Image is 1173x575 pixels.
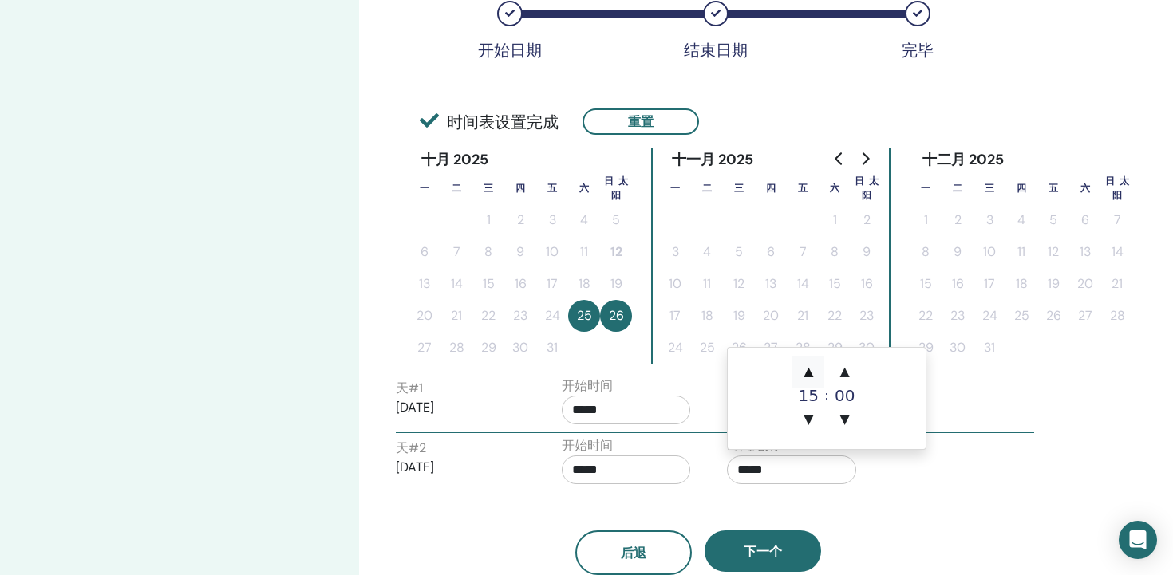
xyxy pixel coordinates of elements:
button: 31 [536,332,568,364]
button: 4 [691,236,723,268]
button: 11 [568,236,600,268]
button: 5 [600,204,632,236]
button: 8 [472,236,504,268]
button: 24 [536,300,568,332]
button: 21 [440,300,472,332]
button: 29 [819,332,851,364]
button: 24 [974,300,1005,332]
button: 12 [723,268,755,300]
button: Go to next month [852,143,878,175]
button: 20 [1069,268,1101,300]
div: : [824,356,828,435]
button: 23 [504,300,536,332]
th: 星期五 [787,172,819,204]
button: 13 [1069,236,1101,268]
button: 19 [600,268,632,300]
button: 2 [851,204,883,236]
label: 天 # 1 [396,379,423,398]
th: 星期四 [504,172,536,204]
div: 十二月 2025 [910,148,1017,172]
div: 开始日期 [470,41,550,60]
button: 1 [910,204,942,236]
th: 星期五 [1037,172,1069,204]
button: 30 [851,332,883,364]
th: 星期二 [691,172,723,204]
button: 16 [504,268,536,300]
button: 25 [568,300,600,332]
button: 13 [755,268,787,300]
button: 19 [1037,268,1069,300]
label: 开始时间 [562,436,613,455]
th: 星期六 [819,172,851,204]
button: 15 [819,268,851,300]
th: 星期三 [723,172,755,204]
button: 9 [504,236,536,268]
button: 26 [723,332,755,364]
button: 下一个 [705,530,821,572]
button: 28 [1101,300,1133,332]
button: 20 [755,300,787,332]
th: 星期四 [755,172,787,204]
button: 7 [440,236,472,268]
span: ▼ [829,404,861,435]
button: 26 [1037,300,1069,332]
button: 重置 [583,108,699,135]
button: 23 [851,300,883,332]
div: 完毕 [878,41,958,60]
button: 8 [910,236,942,268]
font: 太阳 [611,175,628,202]
button: 27 [755,332,787,364]
label: 天 # 2 [396,439,426,458]
div: 十月 2025 [409,148,502,172]
button: 25 [1005,300,1037,332]
button: 15 [472,268,504,300]
button: 19 [723,300,755,332]
th: 星期五 [536,172,568,204]
span: ▼ [792,404,824,435]
button: 2 [942,204,974,236]
button: 10 [536,236,568,268]
button: 4 [1005,204,1037,236]
span: 下一个 [744,543,782,560]
button: 3 [974,204,1005,236]
p: [DATE] [396,458,525,477]
th: 星期一 [910,172,942,204]
button: 13 [409,268,440,300]
p: [DATE] [396,398,525,417]
button: 27 [1069,300,1101,332]
button: 8 [819,236,851,268]
button: 16 [942,268,974,300]
button: 21 [1101,268,1133,300]
th: 星期三 [472,172,504,204]
button: 16 [851,268,883,300]
div: 十一月 2025 [659,148,767,172]
button: 7 [787,236,819,268]
button: 1 [819,204,851,236]
button: 3 [536,204,568,236]
span: ▲ [829,356,861,388]
span: ▲ [792,356,824,388]
button: 31 [974,332,1005,364]
button: 18 [691,300,723,332]
button: 25 [691,332,723,364]
button: 17 [974,268,1005,300]
th: 星期六 [1069,172,1101,204]
th: 星期三 [974,172,1005,204]
th: 星期一 [409,172,440,204]
span: 时间表设置完成 [420,110,559,134]
button: 14 [440,268,472,300]
button: 9 [942,236,974,268]
font: 太阳 [1112,175,1129,202]
th: 星期日 [600,172,632,204]
button: 17 [536,268,568,300]
button: 26 [600,300,632,332]
button: 7 [1101,204,1133,236]
button: 6 [1069,204,1101,236]
th: 星期二 [942,172,974,204]
button: 29 [910,332,942,364]
button: 30 [504,332,536,364]
button: 15 [910,268,942,300]
button: 28 [440,332,472,364]
button: 1 [472,204,504,236]
button: 5 [1037,204,1069,236]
